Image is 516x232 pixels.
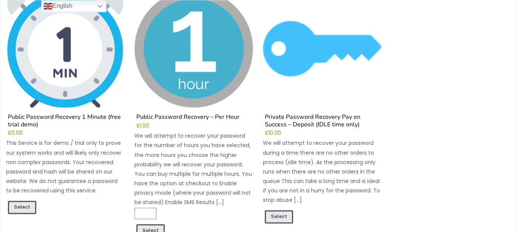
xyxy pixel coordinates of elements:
bdi: 1.00 [136,122,149,129]
a: Read more about “Public Password Recovery 1 Minute (free trial demo)” [8,201,36,214]
p: We will attempt to recover your password during a time there are no other orders to process (idle... [263,138,381,205]
input: Product quantity [134,208,156,220]
span: £ [8,129,11,137]
span: £ [265,129,268,137]
bdi: 0.00 [8,129,23,137]
h2: Public Password Recovery 1 Minute (free trial demo) [6,114,124,130]
h2: Private Password Recovery Pay on Success – Deposit (IDLE time only) [263,114,381,130]
img: en [43,2,53,11]
a: Add to cart: “Private Password Recovery Pay on Success - Deposit (IDLE time only)” [265,210,293,223]
bdi: 10.00 [265,129,281,137]
p: This Service is for demo / trial only to prove our system works and will likely only recover non ... [6,138,124,195]
h2: Public Password Recovery – Per Hour [134,114,253,123]
span: £ [136,122,140,129]
p: We will attempt to recover your password for the number of hours you have selected, the more hour... [134,131,253,207]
